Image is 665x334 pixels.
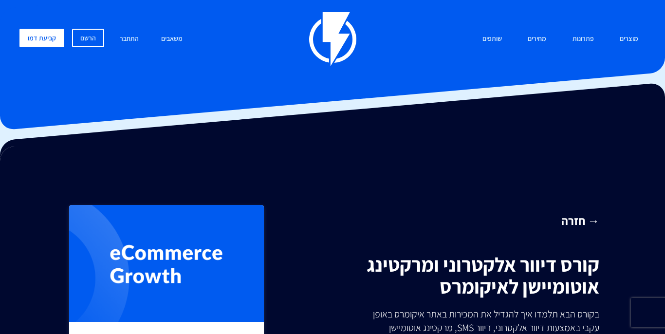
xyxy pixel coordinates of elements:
a: הרשם [72,29,104,47]
a: התחבר [112,29,146,50]
a: שותפים [475,29,509,50]
a: פתרונות [565,29,601,50]
a: → חזרה [294,212,599,229]
h1: קורס דיוור אלקטרוני ומרקטינג אוטומיישן לאיקומרס [294,254,599,297]
a: מוצרים [612,29,646,50]
a: משאבים [154,29,190,50]
a: מחירים [520,29,554,50]
a: קביעת דמו [19,29,64,47]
